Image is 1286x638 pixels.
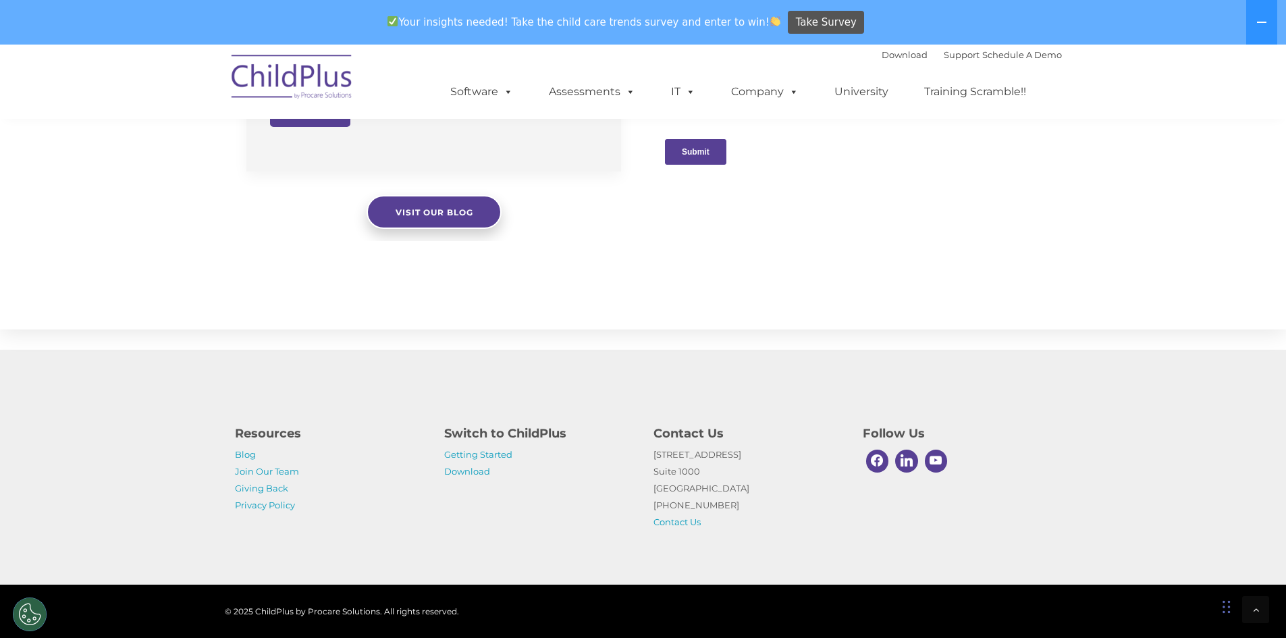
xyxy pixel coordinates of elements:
a: Download [882,49,928,60]
a: Company [718,78,812,105]
a: Software [437,78,527,105]
a: Facebook [863,446,892,476]
h4: Resources [235,424,424,443]
a: Download [444,466,490,477]
span: Take Survey [796,11,857,34]
img: 👏 [770,16,780,26]
h4: Switch to ChildPlus [444,424,633,443]
span: © 2025 ChildPlus by Procare Solutions. All rights reserved. [225,606,459,616]
img: ChildPlus by Procare Solutions [225,45,360,113]
a: Giving Back [235,483,288,494]
a: Youtube [921,446,951,476]
a: Support [944,49,980,60]
a: Getting Started [444,449,512,460]
a: Join Our Team [235,466,299,477]
a: Blog [235,449,256,460]
a: Linkedin [892,446,921,476]
h4: Contact Us [653,424,842,443]
span: Phone number [188,144,245,155]
font: | [882,49,1062,60]
a: Visit our blog [367,195,502,229]
a: Take Survey [788,11,864,34]
a: Training Scramble!! [911,78,1040,105]
h4: Follow Us [863,424,1052,443]
a: University [821,78,902,105]
span: Your insights needed! Take the child care trends survey and enter to win! [382,9,786,35]
button: Cookies Settings [13,597,47,631]
img: ✅ [387,16,398,26]
p: [STREET_ADDRESS] Suite 1000 [GEOGRAPHIC_DATA] [PHONE_NUMBER] [653,446,842,531]
a: Privacy Policy [235,500,295,510]
span: Visit our blog [395,207,473,217]
a: Assessments [535,78,649,105]
div: Drag [1223,587,1231,627]
a: Contact Us [653,516,701,527]
iframe: Chat Widget [1065,492,1286,638]
a: Schedule A Demo [982,49,1062,60]
span: Last name [188,89,229,99]
a: IT [658,78,709,105]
